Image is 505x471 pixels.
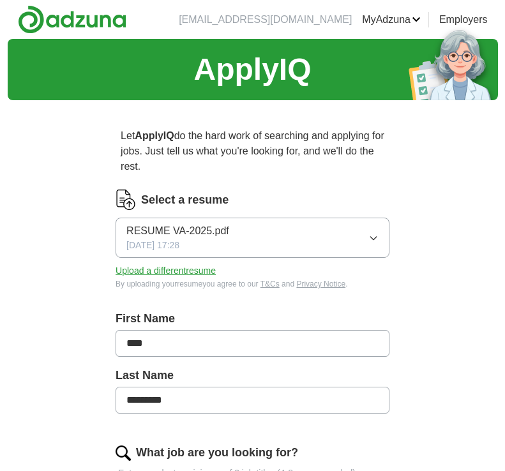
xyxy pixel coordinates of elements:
label: What job are you looking for? [136,444,298,461]
span: RESUME VA-2025.pdf [126,223,229,239]
img: CV Icon [116,190,136,210]
img: Adzuna logo [18,5,126,34]
span: [DATE] 17:28 [126,239,179,252]
strong: ApplyIQ [135,130,174,141]
label: First Name [116,310,389,327]
h1: ApplyIQ [193,47,311,93]
a: Employers [439,12,488,27]
li: [EMAIL_ADDRESS][DOMAIN_NAME] [179,12,352,27]
div: By uploading your resume you agree to our and . [116,278,389,290]
button: Upload a differentresume [116,264,216,278]
a: T&Cs [260,280,280,288]
p: Let do the hard work of searching and applying for jobs. Just tell us what you're looking for, an... [116,123,389,179]
label: Last Name [116,367,389,384]
a: Privacy Notice [296,280,345,288]
a: MyAdzuna [362,12,421,27]
button: RESUME VA-2025.pdf[DATE] 17:28 [116,218,389,258]
label: Select a resume [141,191,229,209]
img: search.png [116,445,131,461]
